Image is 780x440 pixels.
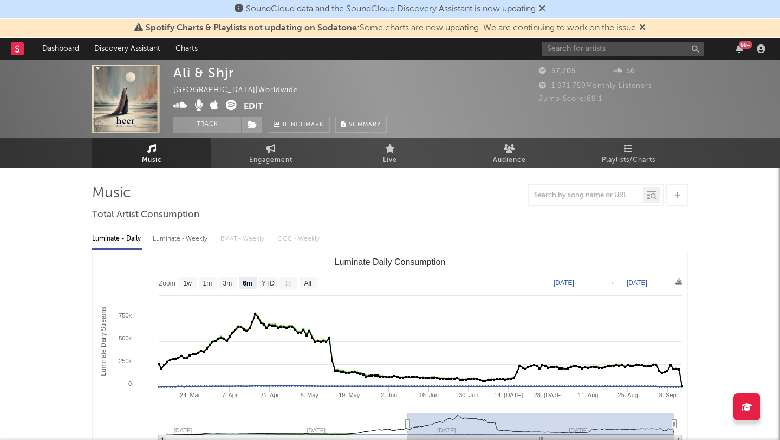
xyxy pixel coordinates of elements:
a: Live [330,138,450,168]
span: Dismiss [639,24,646,33]
span: : Some charts are now updating. We are continuing to work on the issue [146,24,636,33]
text: 1w [184,280,192,287]
a: Charts [168,38,205,60]
span: 56 [614,68,635,75]
div: Ali & Shjr [173,65,234,81]
text: 750k [119,312,132,319]
text: Luminate Daily Consumption [335,257,446,267]
text: [DATE] [554,279,574,287]
span: Spotify Charts & Playlists not updating on Sodatone [146,24,357,33]
text: 19. May [339,392,360,398]
text: All [304,280,311,287]
div: Luminate - Daily [92,230,142,248]
text: 28. [DATE] [534,392,563,398]
text: 7. Apr [222,392,238,398]
div: 99 + [739,41,752,49]
span: Total Artist Consumption [92,209,199,222]
text: 2. Jun [381,392,397,398]
text: 11. Aug [578,392,598,398]
text: → [608,279,615,287]
a: Audience [450,138,569,168]
span: Engagement [249,154,292,167]
text: 1m [203,280,212,287]
text: 1y [284,280,291,287]
span: Summary [349,122,381,128]
a: Dashboard [35,38,87,60]
a: Benchmark [268,117,330,133]
text: 30. Jun [459,392,478,398]
span: Music [142,154,162,167]
span: Dismiss [539,5,545,14]
input: Search by song name or URL [529,191,643,200]
text: 500k [119,335,132,341]
span: Benchmark [283,119,324,132]
span: SoundCloud data and the SoundCloud Discovery Assistant is now updating [246,5,536,14]
input: Search for artists [542,42,704,56]
text: 250k [119,358,132,364]
button: Summary [335,117,387,133]
button: Track [173,117,241,133]
span: Playlists/Charts [602,154,655,167]
text: 8. Sep [659,392,677,398]
span: Jump Score: 89.1 [539,95,602,102]
span: Live [383,154,397,167]
text: 16. Jun [419,392,439,398]
text: 0 [128,380,132,387]
text: Zoom [159,280,175,287]
span: 57,705 [539,68,576,75]
div: [GEOGRAPHIC_DATA] | Worldwide [173,84,310,97]
div: Luminate - Weekly [153,230,210,248]
text: YTD [262,280,275,287]
text: 5. May [301,392,319,398]
text: 14. [DATE] [494,392,523,398]
span: Audience [493,154,526,167]
text: 3m [223,280,232,287]
text: 24. Mar [180,392,200,398]
text: Luminate Daily Streams [100,307,107,376]
text: 21. Apr [260,392,279,398]
span: 1,971,759 Monthly Listeners [539,82,652,89]
a: Music [92,138,211,168]
text: [DATE] [627,279,647,287]
a: Playlists/Charts [569,138,688,168]
button: Edit [244,100,263,113]
text: 25. Aug [618,392,638,398]
a: Engagement [211,138,330,168]
text: 6m [243,280,252,287]
a: Discovery Assistant [87,38,168,60]
button: 99+ [736,44,743,53]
